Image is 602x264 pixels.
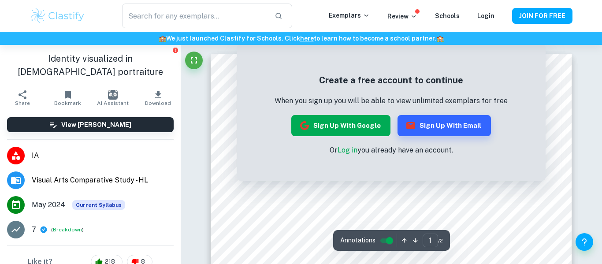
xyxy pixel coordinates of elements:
[329,11,370,20] p: Exemplars
[7,117,174,132] button: View [PERSON_NAME]
[32,150,174,161] span: IA
[90,86,135,110] button: AI Assistant
[72,200,125,210] span: Current Syllabus
[300,35,314,42] a: here
[159,35,166,42] span: 🏫
[30,7,85,25] img: Clastify logo
[387,11,417,21] p: Review
[435,12,460,19] a: Schools
[340,236,375,245] span: Annotations
[512,8,572,24] button: JOIN FOR FREE
[436,35,444,42] span: 🏫
[32,200,65,210] span: May 2024
[72,200,125,210] div: This exemplar is based on the current syllabus. Feel free to refer to it for inspiration/ideas wh...
[32,224,36,235] p: 7
[576,233,593,251] button: Help and Feedback
[61,120,131,130] h6: View [PERSON_NAME]
[398,115,491,136] button: Sign up with Email
[32,175,174,186] span: Visual Arts Comparative Study - HL
[51,226,84,234] span: ( )
[108,90,118,100] img: AI Assistant
[54,100,81,106] span: Bookmark
[15,100,30,106] span: Share
[2,33,600,43] h6: We just launched Clastify for Schools. Click to learn how to become a school partner.
[338,146,357,154] a: Log in
[135,86,180,110] button: Download
[438,237,443,245] span: / 2
[275,96,508,106] p: When you sign up you will be able to view unlimited exemplars for free
[172,47,179,53] button: Report issue
[122,4,268,28] input: Search for any exemplars...
[97,100,129,106] span: AI Assistant
[291,115,390,136] button: Sign up with Google
[7,52,174,78] h1: Identity visualized in [DEMOGRAPHIC_DATA] portraiture
[145,100,171,106] span: Download
[45,86,90,110] button: Bookmark
[477,12,494,19] a: Login
[275,74,508,87] h5: Create a free account to continue
[185,52,203,69] button: Fullscreen
[53,226,82,234] button: Breakdown
[275,145,508,156] p: Or you already have an account.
